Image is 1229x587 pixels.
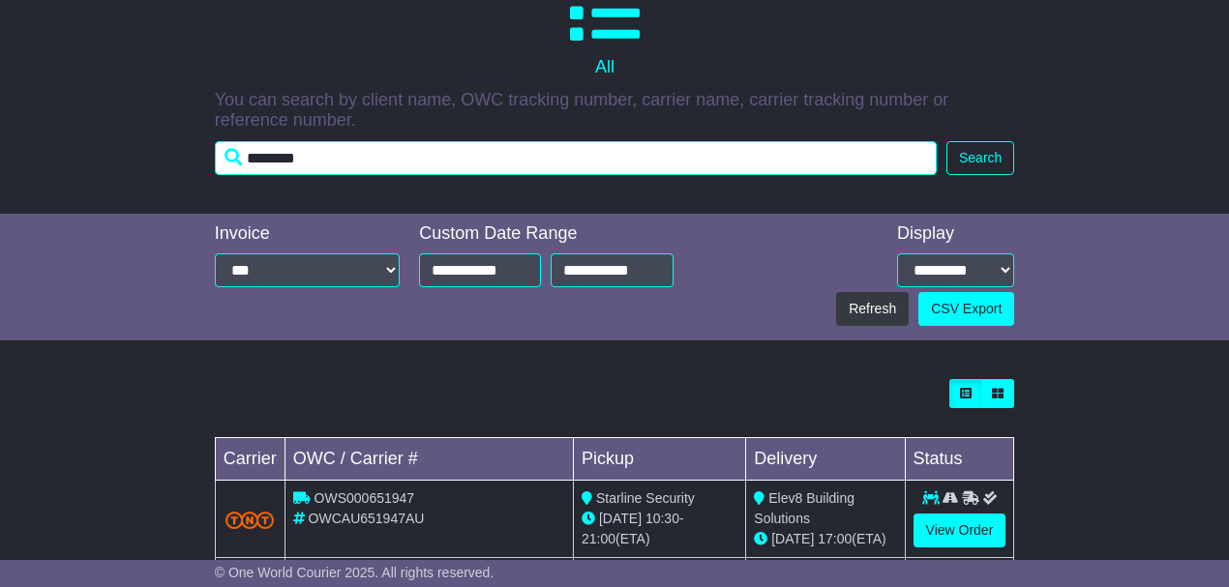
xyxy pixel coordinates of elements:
[215,223,401,245] div: Invoice
[771,531,814,546] span: [DATE]
[215,90,1015,132] p: You can search by client name, OWC tracking number, carrier name, carrier tracking number or refe...
[225,512,274,529] img: TNT_Domestic.png
[754,529,896,549] div: (ETA)
[582,531,615,546] span: 21:00
[746,438,905,481] td: Delivery
[309,511,425,526] span: OWCAU651947AU
[419,223,673,245] div: Custom Date Range
[818,531,852,546] span: 17:00
[905,438,1014,481] td: Status
[946,141,1014,175] button: Search
[836,292,909,326] button: Refresh
[574,438,746,481] td: Pickup
[754,490,854,526] span: Elev8 Building Solutions
[914,514,1006,547] a: View Order
[582,509,737,549] div: - (ETA)
[645,511,679,526] span: 10:30
[315,490,415,506] span: OWS000651947
[215,438,285,481] td: Carrier
[285,438,573,481] td: OWC / Carrier #
[918,292,1014,326] a: CSV Export
[897,223,1014,245] div: Display
[215,565,495,580] span: © One World Courier 2025. All rights reserved.
[599,511,642,526] span: [DATE]
[596,490,695,506] span: Starline Security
